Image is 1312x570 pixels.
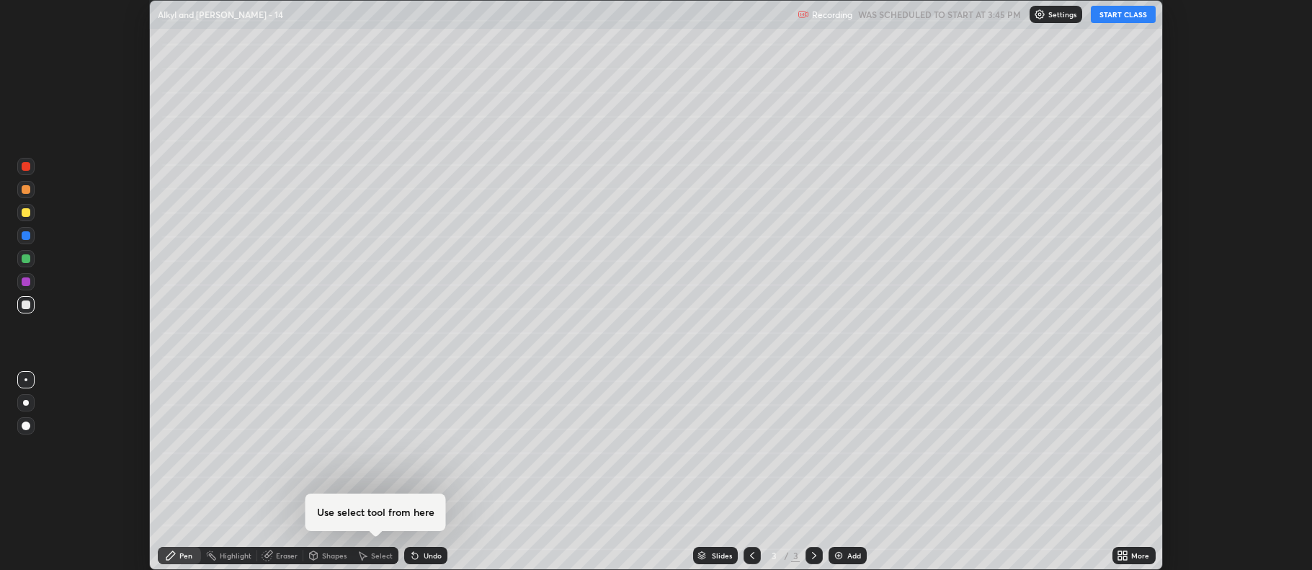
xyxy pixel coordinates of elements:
div: Undo [424,552,442,559]
div: Highlight [220,552,251,559]
p: Recording [812,9,852,20]
p: Alkyl and [PERSON_NAME] - 14 [158,9,283,20]
div: Add [847,552,861,559]
div: 3 [767,551,781,560]
img: class-settings-icons [1034,9,1045,20]
div: Eraser [276,552,298,559]
div: More [1131,552,1149,559]
p: Settings [1048,11,1076,18]
div: 3 [791,549,800,562]
div: Select [371,552,393,559]
div: Slides [712,552,732,559]
img: add-slide-button [833,550,844,561]
div: Pen [179,552,192,559]
div: / [784,551,788,560]
h4: Use select tool from here [317,505,434,520]
img: recording.375f2c34.svg [798,9,809,20]
h5: WAS SCHEDULED TO START AT 3:45 PM [858,8,1021,21]
div: Shapes [322,552,347,559]
button: START CLASS [1091,6,1156,23]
